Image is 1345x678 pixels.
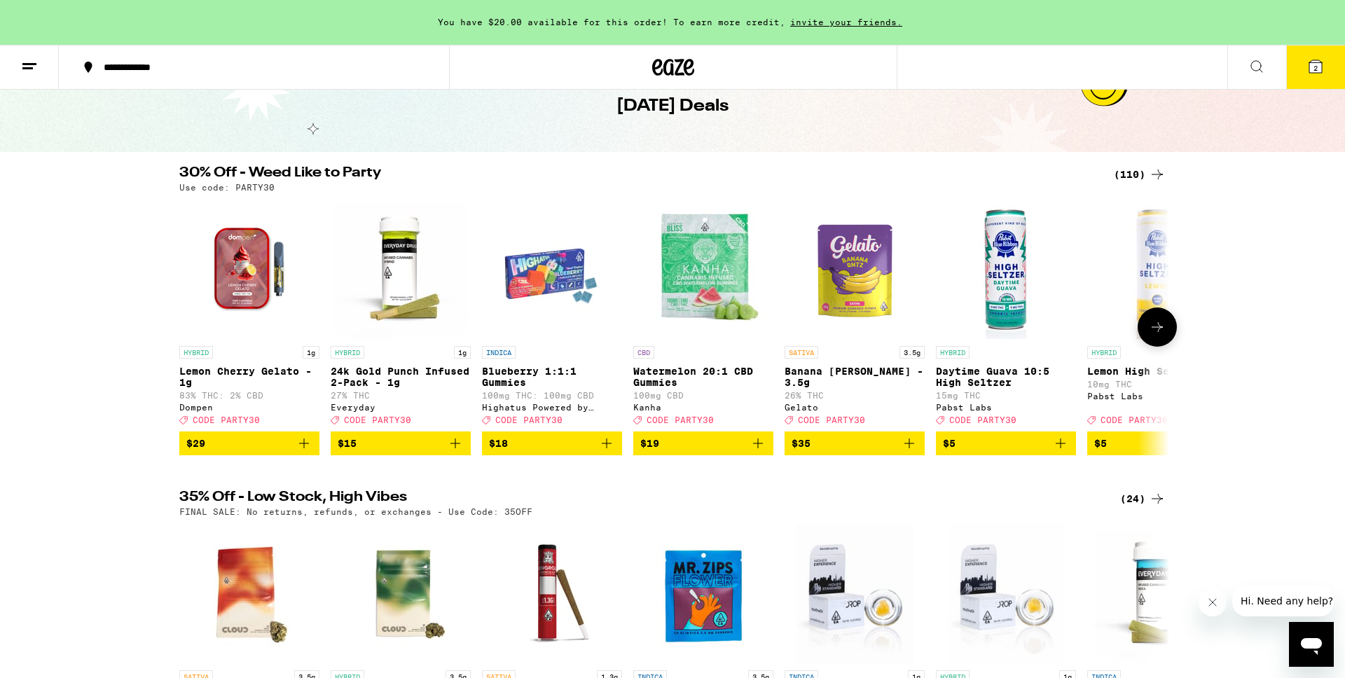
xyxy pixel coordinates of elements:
[1087,199,1227,431] a: Open page for Lemon High Seltzer from Pabst Labs
[1087,366,1227,377] p: Lemon High Seltzer
[785,431,925,455] button: Add to bag
[1199,588,1227,616] iframe: Close message
[331,431,471,455] button: Add to bag
[1289,622,1334,667] iframe: Button to launch messaging window
[482,366,622,388] p: Blueberry 1:1:1 Gummies
[495,415,563,424] span: CODE PARTY30
[616,95,729,118] h1: [DATE] Deals
[1087,392,1227,401] div: Pabst Labs
[899,346,925,359] p: 3.5g
[179,391,319,400] p: 83% THC: 2% CBD
[303,346,319,359] p: 1g
[796,523,912,663] img: GoldDrop - Glitter Bomb Sugar - 1g
[1286,46,1345,89] button: 2
[792,438,811,449] span: $35
[438,18,785,27] span: You have $20.00 available for this order! To earn more credit,
[482,199,622,431] a: Open page for Blueberry 1:1:1 Gummies from Highatus Powered by Cannabiotix
[179,403,319,412] div: Dompen
[482,403,622,412] div: Highatus Powered by Cannabiotix
[785,366,925,388] p: Banana [PERSON_NAME] - 3.5g
[633,523,773,663] img: Mr. Zips - Ice Cream Pie - 3.5g
[331,199,471,431] a: Open page for 24k Gold Punch Infused 2-Pack - 1g from Everyday
[331,523,471,663] img: Cloud - RS11 - 3.5g
[785,199,925,431] a: Open page for Banana Runtz - 3.5g from Gelato
[179,199,319,431] a: Open page for Lemon Cherry Gelato - 1g from Dompen
[179,183,275,192] p: Use code: PARTY30
[647,415,714,424] span: CODE PARTY30
[454,346,471,359] p: 1g
[331,366,471,388] p: 24k Gold Punch Infused 2-Pack - 1g
[785,18,907,27] span: invite your friends.
[1087,431,1227,455] button: Add to bag
[331,391,471,400] p: 27% THC
[936,366,1076,388] p: Daytime Guava 10:5 High Seltzer
[179,507,532,516] p: FINAL SALE: No returns, refunds, or exchanges - Use Code: 35OFF
[936,431,1076,455] button: Add to bag
[785,346,818,359] p: SATIVA
[338,438,357,449] span: $15
[640,438,659,449] span: $19
[1094,438,1107,449] span: $5
[179,490,1097,507] h2: 35% Off - Low Stock, High Vibes
[785,403,925,412] div: Gelato
[633,199,773,431] a: Open page for Watermelon 20:1 CBD Gummies from Kanha
[798,415,865,424] span: CODE PARTY30
[482,391,622,400] p: 100mg THC: 100mg CBD
[936,403,1076,412] div: Pabst Labs
[179,366,319,388] p: Lemon Cherry Gelato - 1g
[1087,523,1227,663] img: Everyday - Forbidden Fruit Infused 5-Pack - 3.5g
[489,438,508,449] span: $18
[785,391,925,400] p: 26% THC
[785,199,925,339] img: Gelato - Banana Runtz - 3.5g
[949,415,1016,424] span: CODE PARTY30
[1087,380,1227,389] p: 10mg THC
[1313,64,1318,72] span: 2
[331,403,471,412] div: Everyday
[936,391,1076,400] p: 15mg THC
[1120,490,1166,507] a: (24)
[633,403,773,412] div: Kanha
[1232,586,1334,616] iframe: Message from company
[1087,199,1227,339] img: Pabst Labs - Lemon High Seltzer
[633,391,773,400] p: 100mg CBD
[344,415,411,424] span: CODE PARTY30
[331,346,364,359] p: HYBRID
[1114,166,1166,183] a: (110)
[943,438,956,449] span: $5
[186,438,205,449] span: $29
[179,199,319,339] img: Dompen - Lemon Cherry Gelato - 1g
[331,199,471,339] img: Everyday - 24k Gold Punch Infused 2-Pack - 1g
[1087,346,1121,359] p: HYBRID
[936,199,1076,431] a: Open page for Daytime Guava 10:5 High Seltzer from Pabst Labs
[482,431,622,455] button: Add to bag
[179,431,319,455] button: Add to bag
[179,523,319,663] img: Cloud - Lemonade - 3.5g
[633,431,773,455] button: Add to bag
[193,415,260,424] span: CODE PARTY30
[482,346,516,359] p: INDICA
[179,346,213,359] p: HYBRID
[936,346,970,359] p: HYBRID
[948,523,1063,663] img: GoldDrop - Sour Apple Smackers Sugar - 1g
[633,366,773,388] p: Watermelon 20:1 CBD Gummies
[179,166,1097,183] h2: 30% Off - Weed Like to Party
[482,523,622,663] img: Kingpen - Mimosa x Cali-O Infused - 1.3g
[936,199,1076,339] img: Pabst Labs - Daytime Guava 10:5 High Seltzer
[482,199,622,339] img: Highatus Powered by Cannabiotix - Blueberry 1:1:1 Gummies
[633,346,654,359] p: CBD
[633,199,773,339] img: Kanha - Watermelon 20:1 CBD Gummies
[1101,415,1168,424] span: CODE PARTY30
